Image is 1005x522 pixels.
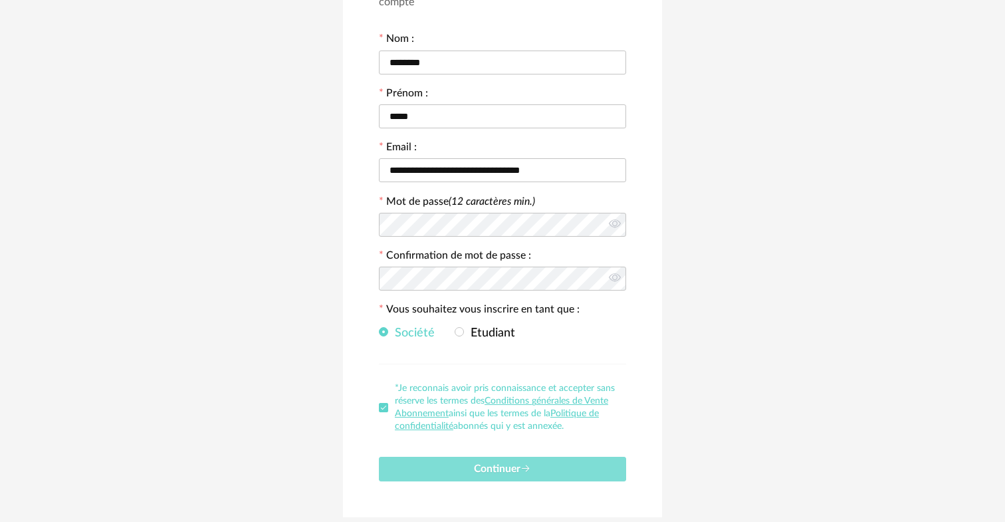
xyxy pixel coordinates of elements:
span: Société [388,327,435,339]
span: *Je reconnais avoir pris connaissance et accepter sans réserve les termes des ainsi que les terme... [395,384,615,431]
span: Etudiant [464,327,515,339]
label: Email : [379,142,417,156]
span: Continuer [474,463,531,474]
label: Nom : [379,34,414,47]
a: Conditions générales de Vente Abonnement [395,396,608,418]
i: (12 caractères min.) [449,196,535,207]
label: Confirmation de mot de passe : [379,251,531,264]
button: Continuer [379,457,626,481]
label: Mot de passe [386,196,535,207]
label: Prénom : [379,88,428,102]
label: Vous souhaitez vous inscrire en tant que : [379,305,580,318]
